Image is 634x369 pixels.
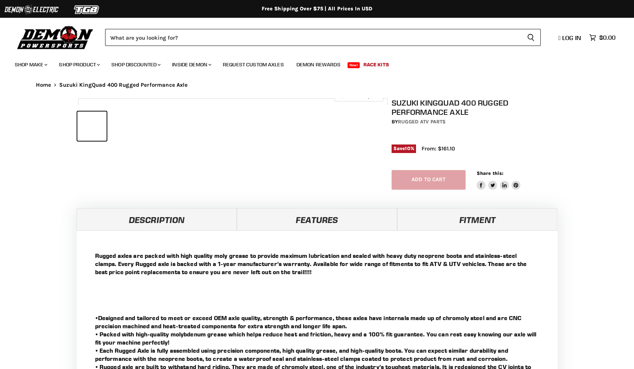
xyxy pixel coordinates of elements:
div: Free Shipping Over $75 | All Prices In USD [21,6,613,12]
a: Shop Make [9,57,52,72]
span: Save % [392,144,416,153]
a: Inside Demon [167,57,216,72]
button: Search [521,29,541,46]
img: Demon Powersports [15,24,96,50]
a: Race Kits [358,57,395,72]
h1: Suzuki KingQuad 400 Rugged Performance Axle [392,98,560,117]
a: Log in [555,34,586,41]
span: Suzuki KingQuad 400 Rugged Performance Axle [59,82,188,88]
nav: Breadcrumbs [21,82,613,88]
a: Demon Rewards [291,57,346,72]
div: by [392,118,560,126]
span: Share this: [477,170,503,176]
span: From: $161.10 [422,145,455,152]
a: Features [237,208,397,230]
span: Log in [562,34,581,41]
input: Search [105,29,521,46]
a: Home [36,82,51,88]
a: Description [77,208,237,230]
span: $0.00 [599,34,615,41]
button: IMAGE thumbnail [77,112,107,141]
a: Rugged ATV Parts [398,119,446,125]
a: Shop Product [53,57,104,72]
img: Demon Electric Logo 2 [4,3,59,17]
aside: Share this: [477,170,521,190]
p: Rugged axles are packed with high quality moly grease to provide maximum lubrication and sealed w... [95,252,539,276]
a: $0.00 [586,32,619,43]
span: 10 [405,146,410,151]
a: Fitment [397,208,557,230]
span: New! [348,62,360,68]
ul: Main menu [9,54,614,72]
a: Shop Discounted [106,57,165,72]
img: TGB Logo 2 [59,3,115,17]
form: Product [105,29,541,46]
a: Request Custom Axles [217,57,289,72]
span: Click to expand [338,93,379,99]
